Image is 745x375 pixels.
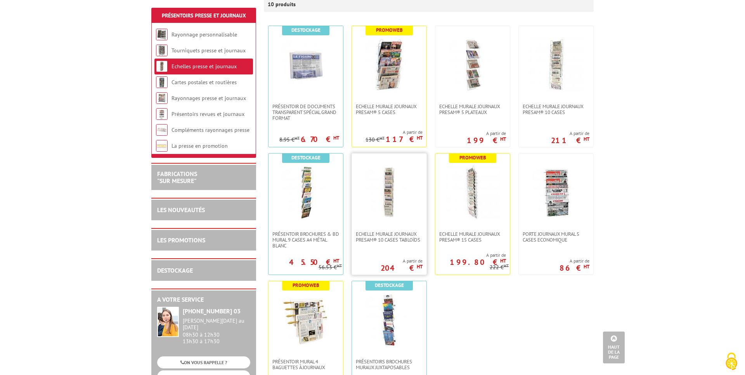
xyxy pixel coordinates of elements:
[156,45,168,56] img: Tourniquets presse et journaux
[352,231,426,243] a: Echelle murale journaux Presam® 10 cases tabloïds
[356,231,423,243] span: Echelle murale journaux Presam® 10 cases tabloïds
[156,29,168,40] img: Rayonnage personnalisable
[445,38,500,92] img: Echelle murale journaux Presam® 5 plateaux
[333,257,339,264] sup: HT
[523,231,589,243] span: Porte Journaux Mural 5 cases Economique
[156,76,168,88] img: Cartes postales et routières
[584,263,589,270] sup: HT
[551,138,589,143] p: 211 €
[279,137,300,143] p: 8.95 €
[435,231,510,243] a: Echelle murale journaux Presam® 15 cases
[157,356,250,368] a: ON VOUS RAPPELLE ?
[356,104,423,115] span: Echelle murale journaux Presam® 5 cases
[529,38,583,92] img: Echelle murale journaux Presam® 10 cases
[337,263,342,268] sup: HT
[301,137,339,142] p: 6.70 €
[157,236,205,244] a: LES PROMOTIONS
[269,104,343,121] a: PRÉSENTOIR DE DOCUMENTS TRANSPARENT SPÉCIAL GRAND FORMAT
[269,359,343,370] a: Présentoir mural 4 baguettes à journaux
[375,282,404,289] b: Destockage
[272,104,339,121] span: PRÉSENTOIR DE DOCUMENTS TRANSPARENT SPÉCIAL GRAND FORMAT
[439,104,506,115] span: Echelle murale journaux Presam® 5 plateaux
[162,12,246,19] a: Présentoirs Presse et Journaux
[362,293,416,347] img: Présentoirs brochures muraux juxtaposables
[519,231,593,243] a: Porte Journaux Mural 5 cases Economique
[157,206,205,214] a: LES NOUVEAUTÉS
[722,352,741,371] img: Cookies (fenêtre modale)
[584,136,589,142] sup: HT
[157,307,179,337] img: widget-service.jpg
[183,318,250,331] div: [PERSON_NAME][DATE] au [DATE]
[718,349,745,375] button: Cookies (fenêtre modale)
[356,359,423,370] span: Présentoirs brochures muraux juxtaposables
[183,307,241,315] ringoverc2c-number-84e06f14122c: [PHONE_NUMBER] 03
[295,135,300,141] sup: HT
[435,104,510,115] a: Echelle murale journaux Presam® 5 plateaux
[279,165,333,219] img: Présentoir Brochures & BD mural 9 cases A4 métal blanc
[523,104,589,115] span: Echelle murale journaux Presam® 10 cases
[172,47,246,54] a: Tourniquets presse et journaux
[376,27,403,33] b: Promoweb
[560,266,589,270] p: 86 €
[529,165,583,219] img: Porte Journaux Mural 5 cases Economique
[450,260,506,264] p: 199.80 €
[500,257,506,264] sup: HT
[172,95,246,102] a: Rayonnages presse et journaux
[352,359,426,370] a: Présentoirs brochures muraux juxtaposables
[504,263,509,268] sup: HT
[435,252,506,258] span: A partir de
[156,140,168,152] img: La presse en promotion
[272,359,339,370] span: Présentoir mural 4 baguettes à journaux
[381,266,423,270] p: 204 €
[172,79,237,86] a: Cartes postales et routières
[417,135,423,141] sup: HT
[319,264,342,270] p: 56.53 €
[519,104,593,115] a: Echelle murale journaux Presam® 10 cases
[366,137,385,143] p: 130 €
[156,124,168,136] img: Compléments rayonnages presse
[269,231,343,249] a: Présentoir Brochures & BD mural 9 cases A4 métal blanc
[279,293,333,347] img: Présentoir mural 4 baguettes à journaux
[467,130,506,137] span: A partir de
[603,332,625,363] a: Haut de la page
[445,165,500,219] img: Echelle murale journaux Presam® 15 cases
[156,108,168,120] img: Présentoirs revues et journaux
[560,258,589,264] span: A partir de
[291,27,321,33] b: Destockage
[157,296,250,303] h2: A votre service
[417,263,423,270] sup: HT
[172,31,237,38] a: Rayonnage personnalisable
[157,266,193,274] a: DESTOCKAGE
[172,63,237,70] a: Echelles presse et journaux
[279,38,333,92] img: PRÉSENTOIR DE DOCUMENTS TRANSPARENT SPÉCIAL GRAND FORMAT
[490,264,509,270] p: 222 €
[172,126,249,133] a: Compléments rayonnages presse
[352,104,426,115] a: Echelle murale journaux Presam® 5 cases
[379,135,385,141] sup: HT
[156,60,168,72] img: Echelles presse et journaux
[272,231,339,249] span: Présentoir Brochures & BD mural 9 cases A4 métal blanc
[386,137,423,142] p: 117 €
[289,260,339,264] p: 45.50 €
[439,231,506,243] span: Echelle murale journaux Presam® 15 cases
[381,258,423,264] span: A partir de
[362,38,416,92] img: Echelle murale journaux Presam® 5 cases
[293,282,319,289] b: Promoweb
[459,154,486,161] b: Promoweb
[500,136,506,142] sup: HT
[172,142,228,149] a: La presse en promotion
[366,129,423,135] span: A partir de
[183,307,241,315] ringoverc2c-84e06f14122c: Call with Ringover
[467,138,506,143] p: 199 €
[183,318,250,344] div: 08h30 à 12h30 13h30 à 17h30
[157,170,197,185] a: FABRICATIONS"Sur Mesure"
[172,111,244,118] a: Présentoirs revues et journaux
[291,154,321,161] b: Destockage
[551,130,589,137] span: A partir de
[362,165,416,219] img: Echelle murale journaux Presam® 10 cases tabloïds
[156,92,168,104] img: Rayonnages presse et journaux
[333,135,339,141] sup: HT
